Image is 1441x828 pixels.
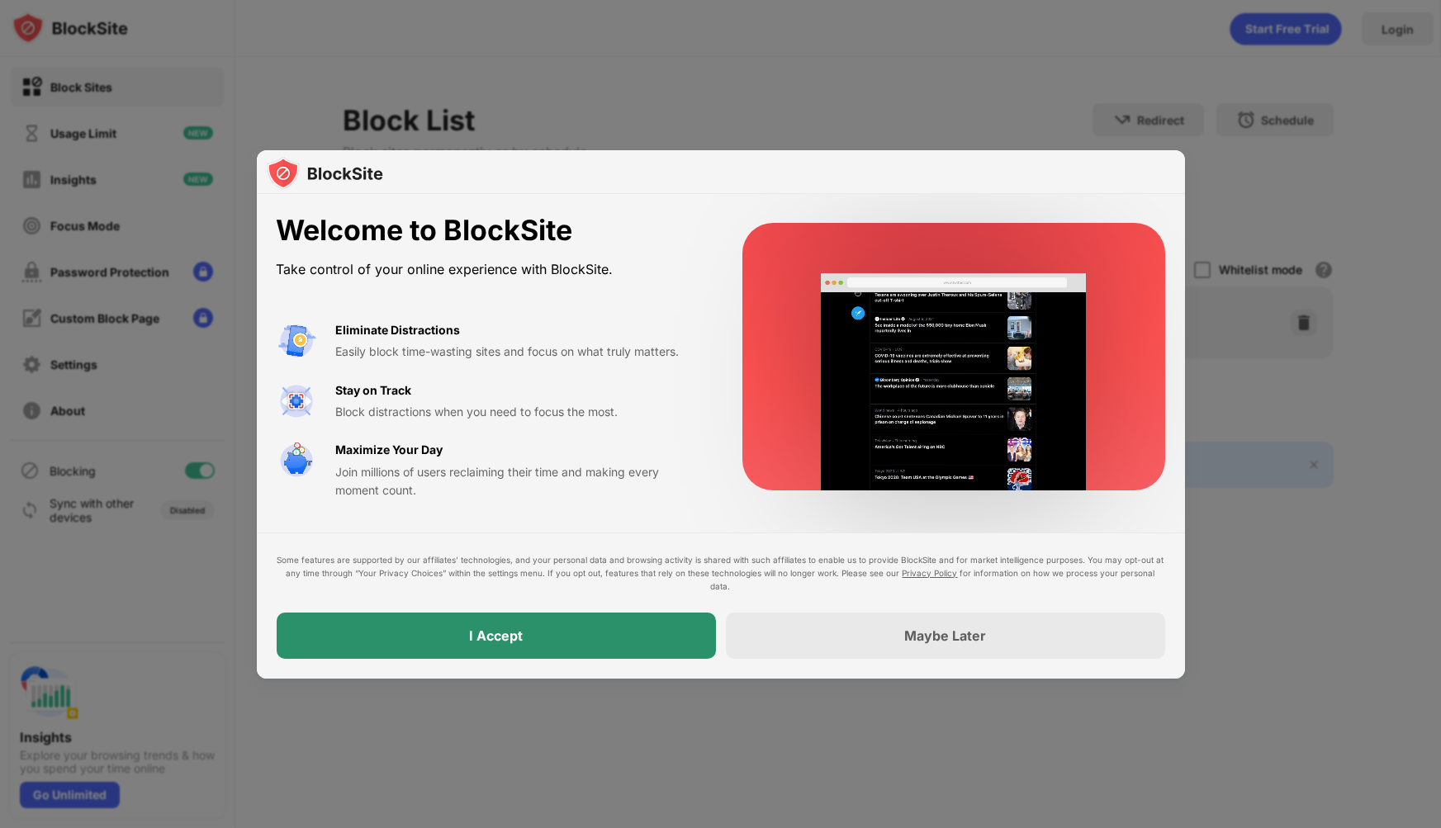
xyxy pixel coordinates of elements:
[277,381,316,421] img: value-focus.svg
[267,157,383,190] img: logo-blocksite.svg
[336,343,703,361] div: Easily block time-wasting sites and focus on what truly matters.
[277,214,703,248] div: Welcome to BlockSite
[277,553,1165,593] div: Some features are supported by our affiliates’ technologies, and your personal data and browsing ...
[277,441,316,480] img: value-safe-time.svg
[336,463,703,500] div: Join millions of users reclaiming their time and making every moment count.
[336,403,703,421] div: Block distractions when you need to focus the most.
[277,321,316,361] img: value-avoid-distractions.svg
[336,441,443,459] div: Maximize Your Day
[904,627,986,644] div: Maybe Later
[277,258,703,282] div: Take control of your online experience with BlockSite.
[336,381,412,400] div: Stay on Track
[469,627,523,644] div: I Accept
[336,321,461,339] div: Eliminate Distractions
[903,568,958,578] a: Privacy Policy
